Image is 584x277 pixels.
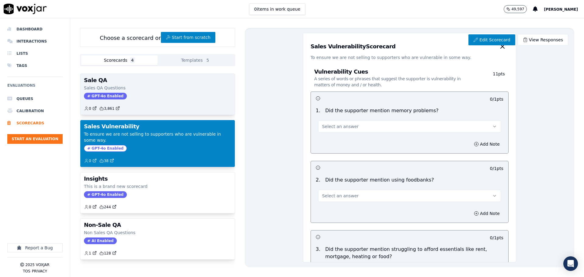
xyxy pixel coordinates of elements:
a: Tags [7,60,63,72]
button: [PERSON_NAME] [544,5,584,13]
button: 0 [84,158,99,163]
span: AI Enabled [84,237,117,244]
span: Select an answer [322,193,359,199]
p: 0 / 1 pts [490,96,503,102]
span: Select an answer [322,123,359,130]
button: Start an Evaluation [7,134,63,144]
a: View Responses [518,34,568,46]
p: To ensure we are not selling to supporters who are vulnerable in some way. [84,131,231,143]
a: 0 [84,106,97,111]
button: Add Note [470,140,503,148]
p: 11 pts [473,71,505,88]
button: 1 [84,251,99,256]
span: 5 [205,57,210,63]
a: Dashboard [7,23,63,35]
a: 3,861 [99,106,120,111]
button: 49,597 [504,5,533,13]
button: 0 [84,106,99,111]
h6: Evaluations [7,82,63,93]
a: 0 [84,158,97,163]
a: 244 [99,205,116,209]
h3: Sale QA [84,78,231,83]
h3: Sales Vulnerability Scorecard [311,44,396,49]
p: Did the supporter mention using foodbanks? [325,176,434,184]
a: 0 [84,205,97,209]
p: To ensure we are not selling to supporters who are vulnerable in some way. [311,54,509,61]
a: Interactions [7,35,63,47]
h3: Insights [84,176,231,182]
p: 2025 Voxjar [25,262,49,267]
h3: Vulnerability Cues [314,69,473,88]
p: 1 . [313,107,323,114]
button: Start from scratch [161,32,215,43]
p: 0 / 1 pts [490,165,503,171]
a: Calibration [7,105,63,117]
button: Privacy [32,269,47,274]
p: Did the supporter mention memory problems? [325,107,439,114]
div: Choose a scorecard or [80,28,235,47]
button: 0items in work queue [249,3,306,15]
p: 3 . [313,246,323,260]
h3: Sales Vulnerability [84,124,231,129]
p: 2 . [313,176,323,184]
span: GPT-4o Enabled [84,191,127,198]
a: Scorecards [7,117,63,129]
p: This is a brand new scorecard [84,183,231,189]
h3: Non-Sale QA [84,222,231,228]
span: GPT-4o Enabled [84,93,127,99]
a: 128 [99,251,116,256]
span: [PERSON_NAME] [544,7,578,12]
a: Edit Scorecard [468,34,515,45]
button: 49,597 [504,5,527,13]
a: Lists [7,47,63,60]
a: Queues [7,93,63,105]
span: GPT-4o Enabled [84,145,127,152]
p: 49,597 [511,7,524,12]
span: 4 [130,57,135,63]
button: Scorecards [81,55,158,65]
button: 0 [84,205,99,209]
button: Templates [158,55,234,65]
button: Report a Bug [7,243,63,252]
p: Sales QA Questions [84,85,231,91]
a: 38 [99,158,114,163]
p: Non Sales QA Questions [84,230,231,236]
p: Did the supporter mention struggling to afford essentials like rent, mortgage, heating or food? [325,246,503,260]
button: TOS [23,269,30,274]
p: 0 / 1 pts [490,235,503,241]
button: Add Note [470,209,503,218]
a: 1 [84,251,97,256]
img: voxjar logo [4,4,47,14]
p: A series of words or phrases that suggest the supporter is vulnerability in matters of money and ... [314,76,473,88]
div: Open Intercom Messenger [563,256,578,271]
